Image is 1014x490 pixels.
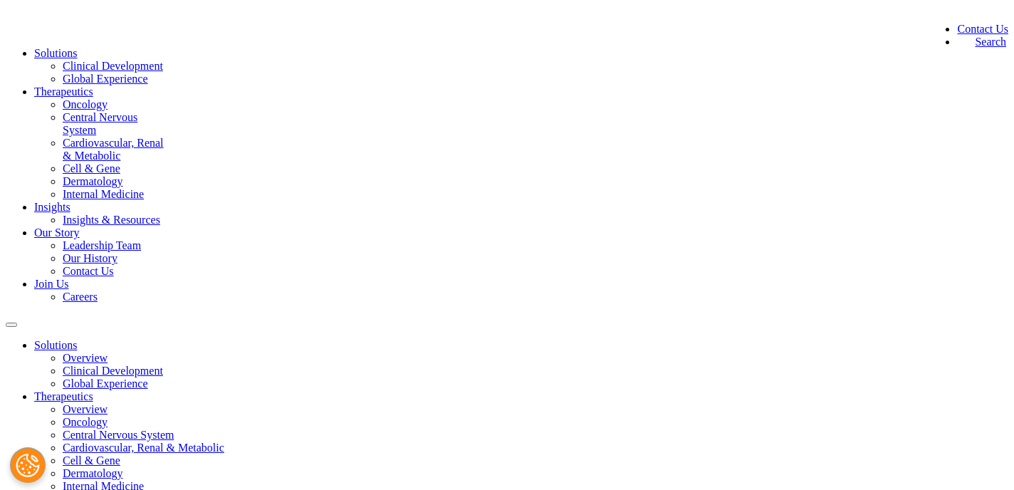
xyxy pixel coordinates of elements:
[34,47,77,59] a: Solutions
[957,36,971,50] img: search.svg
[63,291,98,303] a: Careers
[63,467,122,479] a: Dermatology
[63,403,108,415] a: Overview
[63,73,148,85] a: Global Experience
[63,175,122,187] a: Dermatology
[63,214,160,226] a: Insights & Resources
[63,377,148,390] a: Global Experience
[63,188,144,200] a: Internal Medicine
[34,226,80,239] a: Our Story
[63,416,108,428] a: Oncology
[63,365,163,377] a: Clinical Development
[10,447,46,483] button: Cookies Settings
[63,162,120,174] a: Cell & Gene
[63,98,108,110] a: Oncology
[34,390,93,402] a: Therapeutics
[957,36,1006,48] a: Search
[63,454,120,466] a: Cell & Gene
[63,239,141,251] a: Leadership Team
[63,252,117,264] a: Our History
[34,201,70,213] a: Insights
[63,111,137,136] a: Central Nervous System
[63,442,224,454] a: Cardiovascular, Renal & Metabolic
[63,137,164,162] a: Cardiovascular, Renal & Metabolic
[34,278,68,290] a: Join Us
[34,339,77,351] a: Solutions
[63,352,108,364] a: Overview
[63,265,114,277] a: Contact Us
[34,85,93,98] a: Therapeutics
[63,429,174,441] a: Central Nervous System
[957,23,1008,35] a: Contact Us
[63,60,163,72] a: Clinical Development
